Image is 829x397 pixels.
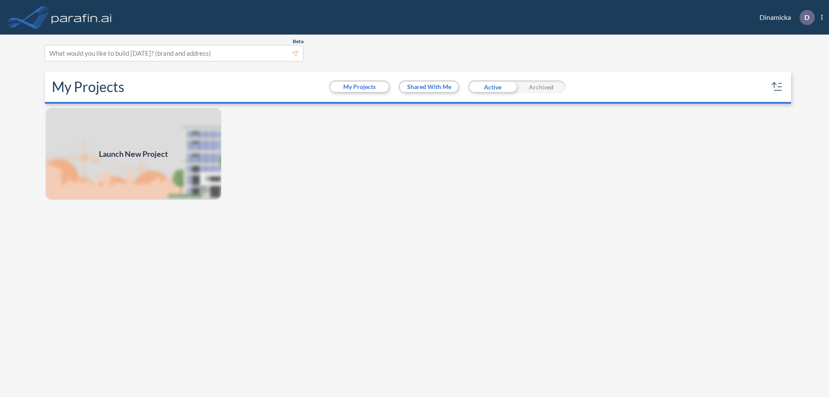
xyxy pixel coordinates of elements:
[52,79,124,95] h2: My Projects
[99,148,168,160] span: Launch New Project
[45,107,222,200] img: add
[400,82,458,92] button: Shared With Me
[770,80,784,94] button: sort
[293,38,304,45] span: Beta
[468,80,517,93] div: Active
[747,10,823,25] div: Dinamicka
[517,80,566,93] div: Archived
[50,9,114,26] img: logo
[45,107,222,200] a: Launch New Project
[330,82,389,92] button: My Projects
[804,13,810,21] p: D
